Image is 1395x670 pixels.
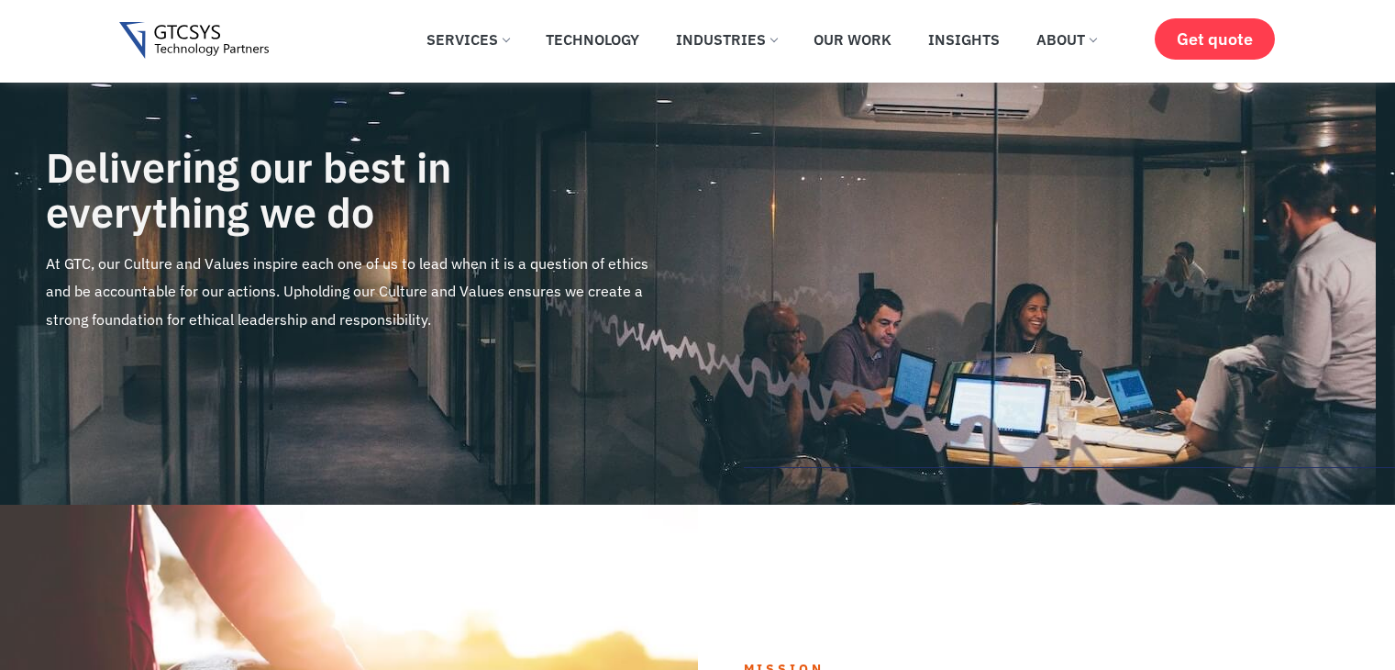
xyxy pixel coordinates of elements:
a: Our Work [800,19,905,60]
img: Gtcsys logo [119,22,269,60]
a: Services [413,19,523,60]
a: Get quote [1155,18,1275,60]
p: At GTC, our Culture and Values inspire each one of us to lead when it is a question of ethics and... [46,250,652,333]
a: Technology [532,19,653,60]
a: Industries [662,19,791,60]
span: Get quote [1177,29,1253,49]
h4: Delivering our best in everything we do [46,145,652,236]
a: Insights [914,19,1013,60]
a: About [1023,19,1110,60]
